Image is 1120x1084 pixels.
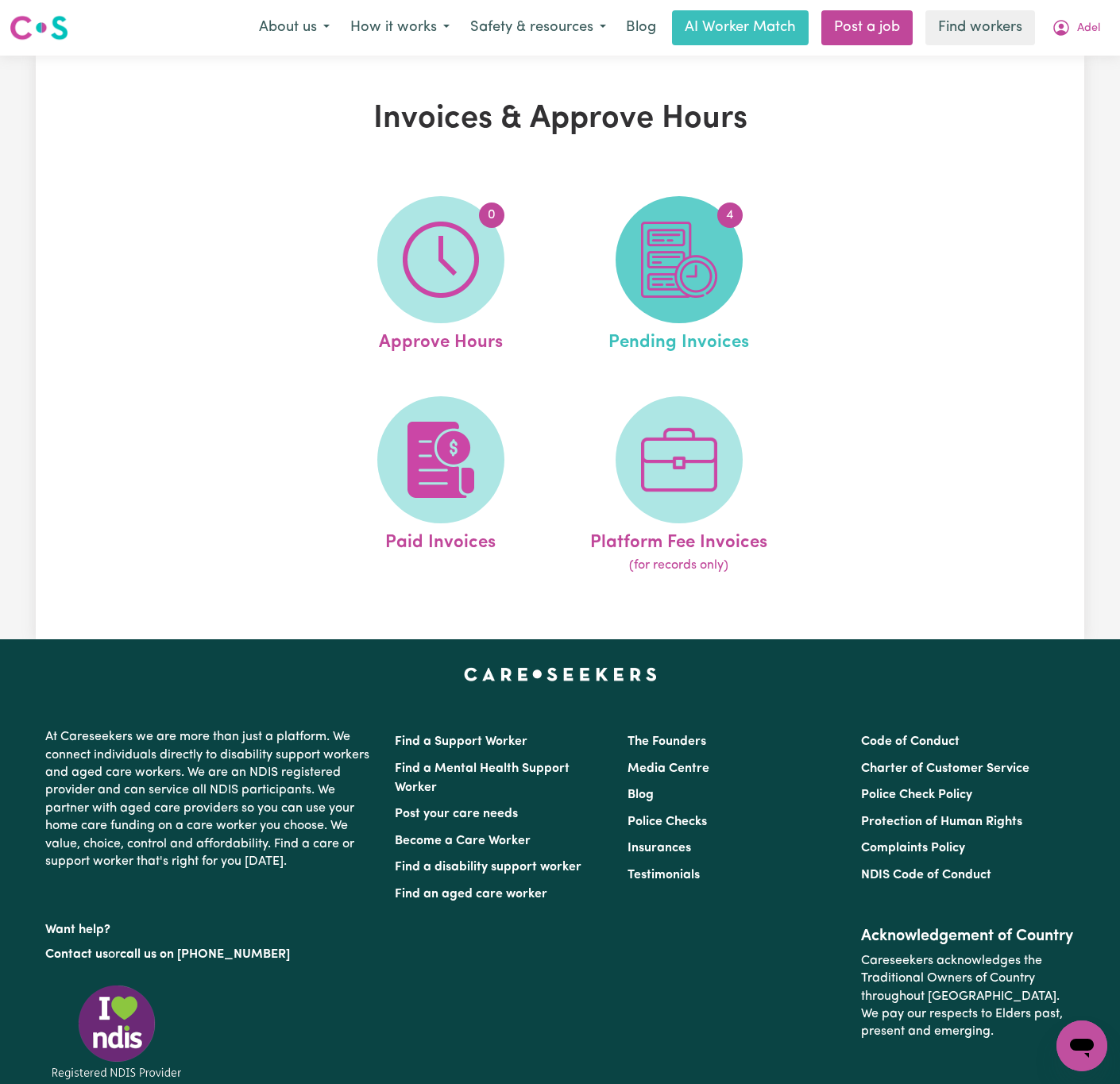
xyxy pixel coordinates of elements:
a: Pending Invoices [565,196,794,357]
a: Charter of Customer Service [861,762,1029,775]
a: Paid Invoices [326,396,555,576]
a: Find workers [925,10,1035,45]
span: Approve Hours [379,323,503,357]
button: Safety & resources [460,11,616,44]
a: Post a job [821,10,913,45]
a: Blog [628,789,654,801]
a: Testimonials [628,869,700,881]
a: AI Worker Match [672,10,809,45]
a: Find a Mental Health Support Worker [395,762,570,794]
img: Careseekers logo [10,14,68,42]
a: Post your care needs [395,808,518,820]
p: Want help? [45,915,376,939]
a: call us on [PHONE_NUMBER] [120,948,290,961]
span: 4 [717,203,743,228]
img: Registered NDIS provider [45,982,188,1082]
span: Adel [1077,20,1100,37]
h2: Acknowledgement of Country [861,927,1075,946]
a: Approve Hours [326,196,555,357]
a: Code of Conduct [861,735,960,748]
iframe: Button to launch messaging window [1056,1020,1107,1071]
span: 0 [479,203,504,228]
a: Become a Care Worker [395,835,531,847]
button: How it works [340,11,460,44]
p: or [45,939,376,970]
a: The Founders [628,735,706,748]
a: Complaints Policy [861,842,965,854]
a: Insurances [628,842,691,854]
a: Find an aged care worker [395,888,547,901]
button: My Account [1041,11,1110,44]
span: Paid Invoices [385,523,496,557]
h1: Invoices & Approve Hours [220,100,900,138]
a: Media Centre [628,762,709,775]
span: Pending Invoices [608,323,749,357]
button: About us [249,11,340,44]
a: Careseekers logo [10,10,68,46]
a: Careseekers home page [464,668,657,681]
a: Blog [616,10,666,45]
p: Careseekers acknowledges the Traditional Owners of Country throughout [GEOGRAPHIC_DATA]. We pay o... [861,946,1075,1047]
a: Protection of Human Rights [861,816,1022,828]
span: Platform Fee Invoices [590,523,767,557]
a: NDIS Code of Conduct [861,869,991,881]
span: (for records only) [629,556,728,575]
a: Find a Support Worker [395,735,527,748]
p: At Careseekers we are more than just a platform. We connect individuals directly to disability su... [45,722,376,877]
a: Platform Fee Invoices(for records only) [565,396,794,576]
a: Find a disability support worker [395,861,581,874]
a: Contact us [45,948,108,961]
a: Police Check Policy [861,789,972,801]
a: Police Checks [628,816,707,828]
